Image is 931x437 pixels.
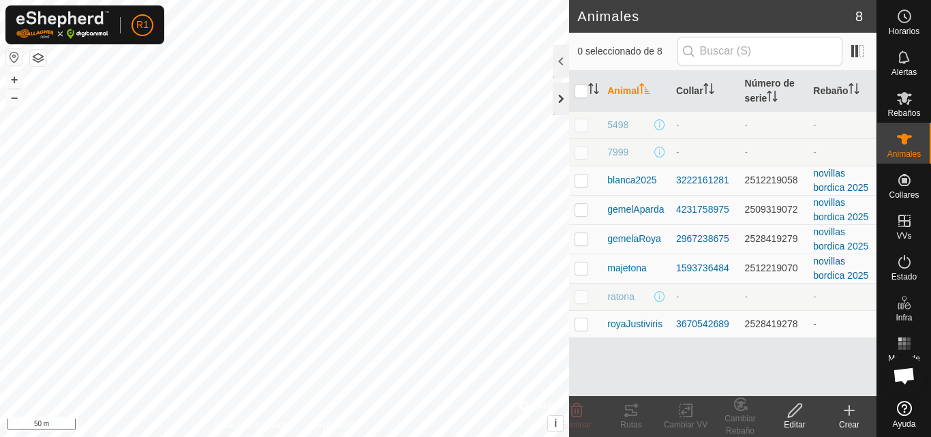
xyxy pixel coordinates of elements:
[891,273,917,281] span: Estado
[767,419,822,431] div: Editar
[671,71,739,112] th: Collar
[6,49,22,65] button: Restablecer Mapa
[577,8,855,25] h2: Animales
[889,191,919,199] span: Collares
[607,317,662,331] span: royaJustiviris
[607,173,656,187] span: blanca2025
[677,37,842,65] input: Buscar (S)
[6,89,22,106] button: –
[813,290,871,304] div: -
[896,232,911,240] span: VVs
[602,71,671,112] th: Animal
[877,395,931,434] a: Ayuda
[745,290,803,304] div: -
[813,254,871,283] div: novillas bordica 2025
[607,290,635,304] span: ratona
[676,232,734,246] div: 2967238675
[548,416,563,431] button: i
[703,85,714,96] p-sorticon: Activar para ordenar
[676,173,734,187] div: 3222161281
[676,202,734,217] div: 4231758975
[849,85,859,96] p-sorticon: Activar para ordenar
[16,11,109,39] img: Logo Gallagher
[887,109,920,117] span: Rebaños
[607,145,628,160] span: 7999
[745,173,803,187] div: 2512219058
[813,225,871,254] div: novillas bordica 2025
[822,419,876,431] div: Crear
[639,85,650,96] p-sorticon: Activar para ordenar
[808,71,876,112] th: Rebaño
[607,232,661,246] span: gemelaRoya
[745,232,803,246] div: 2528419279
[767,93,778,104] p-sorticon: Activar para ordenar
[813,118,871,132] div: -
[136,18,149,32] span: R1
[745,118,803,132] div: -
[6,72,22,88] button: +
[577,44,677,59] span: 0 seleccionado de 8
[658,419,713,431] div: Cambiar VV
[881,355,928,371] span: Mapa de Calor
[214,419,292,432] a: Política de Privacidad
[713,412,767,437] div: Cambiar Rebaño
[676,118,734,132] div: -
[309,419,355,432] a: Contáctenos
[745,317,803,331] div: 2528419278
[884,355,925,396] div: Chat abierto
[813,145,871,160] div: -
[745,145,803,160] div: -
[607,261,647,275] span: majetona
[562,420,591,430] span: Eliminar
[588,85,599,96] p-sorticon: Activar para ordenar
[745,202,803,217] div: 2509319072
[676,145,734,160] div: -
[889,27,919,35] span: Horarios
[891,68,917,76] span: Alertas
[676,290,734,304] div: -
[739,71,808,112] th: Número de serie
[607,118,628,132] span: 5498
[893,420,916,428] span: Ayuda
[554,417,557,429] span: i
[30,50,46,66] button: Capas del Mapa
[676,261,734,275] div: 1593736484
[896,314,912,322] span: Infra
[887,150,921,158] span: Animales
[676,317,734,331] div: 3670542689
[813,196,871,224] div: novillas bordica 2025
[855,6,863,27] span: 8
[607,202,664,217] span: gemelAparda
[813,317,871,331] div: -
[745,261,803,275] div: 2512219070
[604,419,658,431] div: Rutas
[813,166,871,195] div: novillas bordica 2025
